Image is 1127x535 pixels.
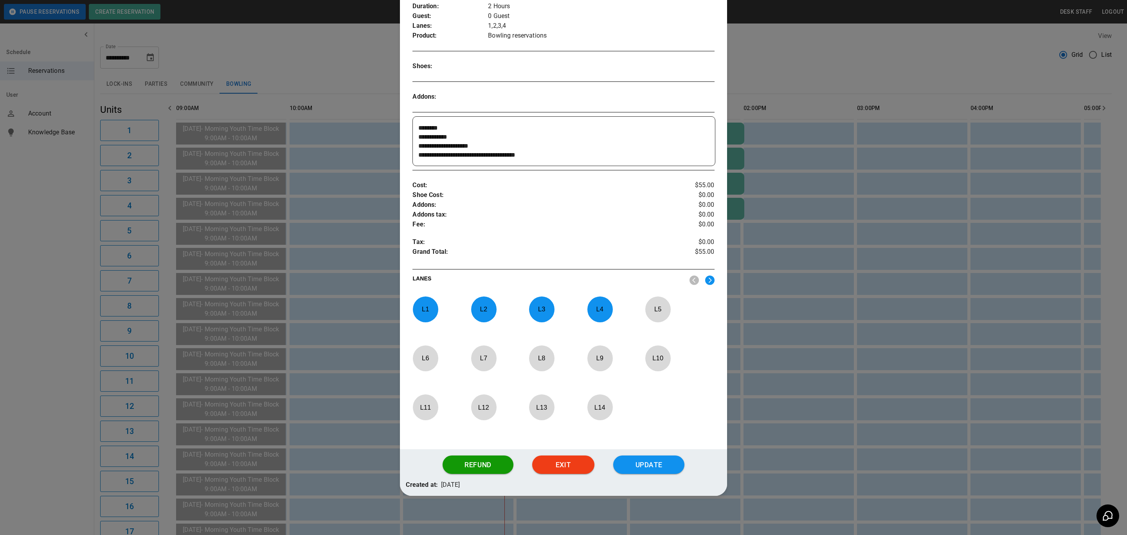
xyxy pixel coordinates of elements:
[664,220,715,230] p: $0.00
[664,237,715,247] p: $0.00
[412,21,488,31] p: Lanes :
[664,181,715,190] p: $55.00
[664,190,715,200] p: $0.00
[412,247,664,259] p: Grand Total :
[529,398,554,416] p: L 13
[412,2,488,11] p: Duration :
[587,349,613,367] p: L 9
[412,11,488,21] p: Guest :
[412,275,683,286] p: LANES
[412,210,664,220] p: Addons tax :
[664,200,715,210] p: $0.00
[664,210,715,220] p: $0.00
[412,181,664,190] p: Cost :
[488,21,714,31] p: 1,2,3,4
[488,11,714,21] p: 0 Guest
[529,349,554,367] p: L 8
[412,220,664,230] p: Fee :
[412,300,438,318] p: L 1
[488,2,714,11] p: 2 Hours
[645,300,671,318] p: L 5
[441,480,460,490] p: [DATE]
[406,480,438,490] p: Created at:
[587,398,613,416] p: L 14
[705,275,715,285] img: right.svg
[412,349,438,367] p: L 6
[412,31,488,41] p: Product :
[488,31,714,41] p: Bowling reservations
[412,200,664,210] p: Addons :
[690,275,699,285] img: nav_left.svg
[412,237,664,247] p: Tax :
[471,300,497,318] p: L 2
[613,455,684,474] button: Update
[529,300,554,318] p: L 3
[443,455,513,474] button: Refund
[412,398,438,416] p: L 11
[471,398,497,416] p: L 12
[412,61,488,71] p: Shoes :
[412,92,488,102] p: Addons :
[412,190,664,200] p: Shoe Cost :
[587,300,613,318] p: L 4
[471,349,497,367] p: L 7
[532,455,594,474] button: Exit
[645,349,671,367] p: L 10
[664,247,715,259] p: $55.00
